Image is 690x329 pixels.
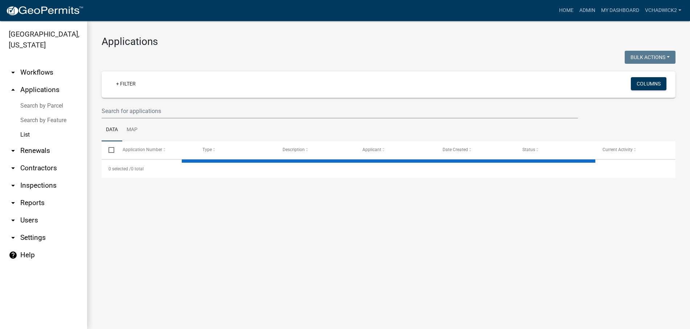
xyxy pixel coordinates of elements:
datatable-header-cell: Date Created [435,141,516,159]
i: arrow_drop_down [9,216,17,225]
a: Data [102,118,122,142]
span: Date Created [443,147,468,152]
datatable-header-cell: Current Activity [595,141,675,159]
h3: Applications [102,36,675,48]
button: Columns [631,77,666,90]
span: Application Number [123,147,162,152]
a: Home [556,4,576,17]
datatable-header-cell: Description [275,141,356,159]
div: 0 total [102,160,675,178]
i: arrow_drop_down [9,146,17,155]
span: Description [283,147,305,152]
button: Bulk Actions [625,51,675,64]
span: Current Activity [603,147,633,152]
span: 0 selected / [108,166,131,171]
span: Type [202,147,212,152]
span: Applicant [362,147,381,152]
a: VChadwick2 [642,4,684,17]
i: help [9,251,17,259]
a: + Filter [110,77,141,90]
i: arrow_drop_up [9,86,17,94]
datatable-header-cell: Application Number [115,141,196,159]
i: arrow_drop_down [9,233,17,242]
i: arrow_drop_down [9,68,17,77]
datatable-header-cell: Select [102,141,115,159]
input: Search for applications [102,104,578,118]
datatable-header-cell: Status [516,141,596,159]
i: arrow_drop_down [9,199,17,207]
datatable-header-cell: Type [196,141,276,159]
a: Map [122,118,142,142]
i: arrow_drop_down [9,164,17,172]
a: My Dashboard [598,4,642,17]
span: Status [522,147,535,152]
a: Admin [576,4,598,17]
i: arrow_drop_down [9,181,17,190]
datatable-header-cell: Applicant [356,141,436,159]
